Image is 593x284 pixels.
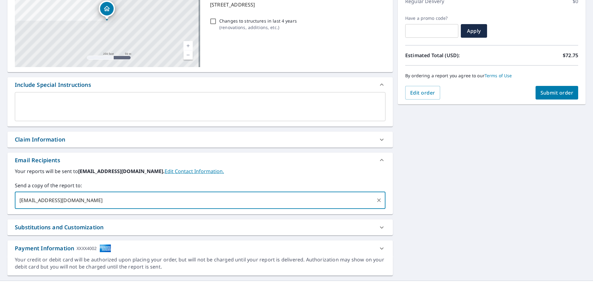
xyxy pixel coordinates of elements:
div: Email Recipients [15,156,60,164]
b: [EMAIL_ADDRESS][DOMAIN_NAME]. [78,168,165,175]
a: Terms of Use [485,73,512,78]
a: Current Level 17, Zoom Out [183,50,193,60]
div: Payment Information [15,244,111,252]
p: ( renovations, additions, etc. ) [219,24,297,31]
label: Send a copy of the report to: [15,182,385,189]
div: XXXX4002 [77,244,97,252]
label: Your reports will be sent to [15,167,385,175]
div: Dropped pin, building 1, Residential property, 55 N Spring St Ansonia, CT 06401 [99,1,115,20]
label: Have a promo code? [405,15,458,21]
img: cardImage [99,244,111,252]
div: Claim Information [15,135,65,144]
p: Changes to structures in last 4 years [219,18,297,24]
div: Include Special Instructions [15,81,91,89]
span: Edit order [410,89,435,96]
span: Submit order [540,89,574,96]
div: Include Special Instructions [7,77,393,92]
button: Clear [375,196,383,205]
a: EditContactInfo [165,168,224,175]
a: Current Level 17, Zoom In [183,41,193,50]
div: Claim Information [7,132,393,147]
div: Email Recipients [7,153,393,167]
p: [STREET_ADDRESS] [210,1,383,8]
div: Payment InformationXXXX4002cardImage [7,240,393,256]
p: $72.75 [563,52,578,59]
button: Edit order [405,86,440,100]
p: Estimated Total (USD): [405,52,492,59]
p: By ordering a report you agree to our [405,73,578,78]
div: Substitutions and Customization [15,223,103,231]
button: Submit order [536,86,578,100]
div: Substitutions and Customization [7,219,393,235]
span: Apply [466,28,482,34]
button: Apply [461,24,487,38]
div: Your credit or debit card will be authorized upon placing your order, but will not be charged unt... [15,256,385,270]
